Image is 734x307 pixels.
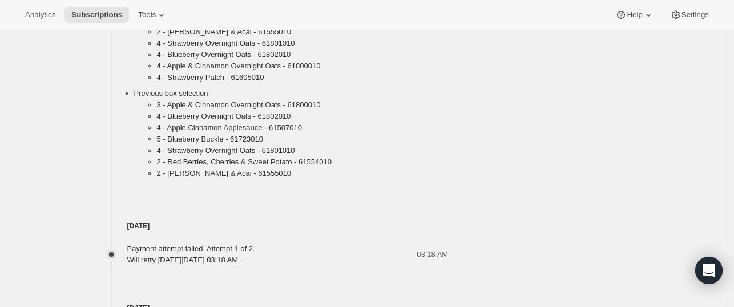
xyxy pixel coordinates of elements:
li: 4 - Strawberry Overnight Oats - 61801010 [157,38,449,49]
li: 4 - Strawberry Patch - 61605010 [157,72,449,83]
li: 4 - Blueberry Overnight Oats - 61802010 [157,49,449,60]
div: Payment attempt failed. Attempt 1 of 2. Will retry [DATE][DATE] 03:18 AM . [127,243,255,266]
li: 4 - Blueberry Overnight Oats - 61802010 [157,111,449,122]
li: 4 - Apple & Cinnamon Overnight Oats - 61800010 [157,60,449,72]
span: Analytics [25,10,55,19]
span: Subscriptions [71,10,122,19]
span: 03:18 AM [417,249,448,260]
li: 5 - Blueberry Buckle - 61723010 [157,134,449,145]
span: Settings [681,10,709,19]
li: 2 - [PERSON_NAME] & Acai - 61555010 [157,168,449,179]
div: Open Intercom Messenger [695,257,723,284]
li: 2 - Red Berries, Cherries & Sweet Potato - 61554010 [157,156,449,168]
li: Previous box selection [134,88,449,184]
button: Help [608,7,660,23]
li: 4 - Apple Cinnamon Applesauce - 61507010 [157,122,449,134]
button: Subscriptions [64,7,129,23]
button: Settings [663,7,716,23]
span: Help [627,10,642,19]
li: 4 - Strawberry Overnight Oats - 61801010 [157,145,449,156]
button: Tools [131,7,174,23]
h4: [DATE] [93,220,449,232]
li: 2 - [PERSON_NAME] & Acai - 61555010 [157,26,449,38]
li: 3 - Apple & Cinnamon Overnight Oats - 61800010 [157,99,449,111]
button: Analytics [18,7,62,23]
span: Tools [138,10,156,19]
